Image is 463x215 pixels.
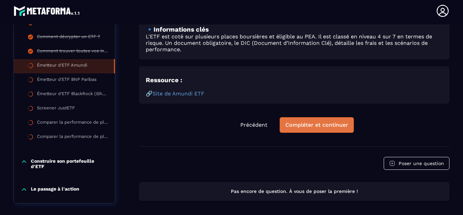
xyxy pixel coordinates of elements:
h3: 🔹 [146,26,443,33]
div: Comment décrypter un ETF ? [37,34,100,41]
p: Pas encore de question. À vous de poser la première ! [145,188,443,195]
p: Construire son portefeuille d'ETF [31,158,108,169]
img: logo [14,4,81,18]
strong: Informations clés [154,26,209,33]
div: Compléter et continuer [285,122,348,128]
p: 🔗 [146,90,443,97]
div: Comparer la performance de plusieurs ETF [37,120,108,127]
strong: Ressource : [146,76,182,84]
div: Émetteur d'ETF Amundi [37,62,87,70]
p: Le passage à l'action [31,186,79,193]
div: Comparer la performance de plusieurs ETF [37,134,108,141]
button: Compléter et continuer [280,117,354,133]
p: L'ETF est coté sur plusieurs places boursières et éligible au PEA. Il est classé en niveau 4 sur ... [146,33,443,53]
a: Site de Amundi ETF [153,90,204,97]
div: Comment trouver toutes vos infos sur vos ETF [37,48,108,56]
div: Émetteur d'ETF BNP Paribas [37,77,97,84]
button: Poser une question [384,157,449,170]
div: Screener JustETF [37,105,75,113]
div: Émetteur d'ETF BlackRock (iShares) [37,91,108,98]
button: Précédent [235,118,273,132]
